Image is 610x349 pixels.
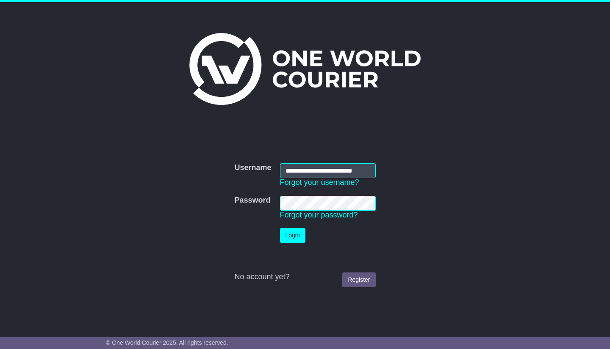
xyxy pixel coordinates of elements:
a: Forgot your password? [280,211,358,219]
button: Login [280,228,305,243]
label: Password [234,196,270,205]
span: © One World Courier 2025. All rights reserved. [106,339,228,346]
img: One World [189,33,421,105]
label: Username [234,163,271,173]
a: Register [342,272,375,287]
a: Forgot your username? [280,178,359,187]
div: No account yet? [234,272,375,282]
